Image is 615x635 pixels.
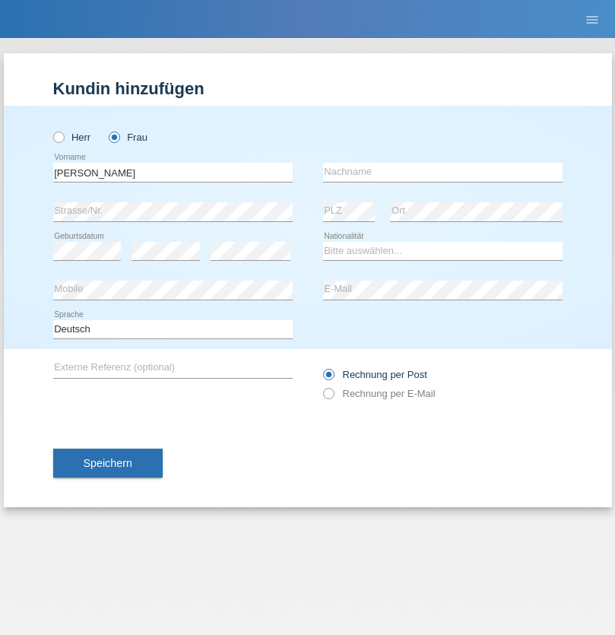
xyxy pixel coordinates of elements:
[323,369,333,388] input: Rechnung per Post
[577,14,607,24] a: menu
[323,388,436,399] label: Rechnung per E-Mail
[53,79,563,98] h1: Kundin hinzufügen
[53,449,163,478] button: Speichern
[53,132,91,143] label: Herr
[53,132,63,141] input: Herr
[323,369,427,380] label: Rechnung per Post
[109,132,147,143] label: Frau
[109,132,119,141] input: Frau
[585,12,600,27] i: menu
[323,388,333,407] input: Rechnung per E-Mail
[84,457,132,469] span: Speichern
